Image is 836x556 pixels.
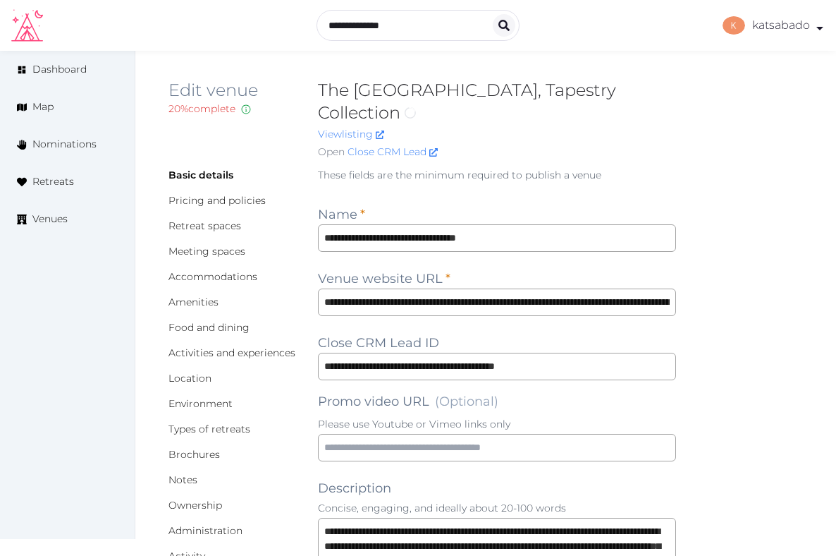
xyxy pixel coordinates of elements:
span: Nominations [32,137,97,152]
span: Dashboard [32,62,87,77]
p: Concise, engaging, and ideally about 20-100 words [318,501,676,515]
label: Venue website URL [318,269,450,289]
a: Types of retreats [168,423,250,435]
a: Location [168,372,211,385]
span: Retreats [32,174,74,189]
label: Name [318,205,365,224]
h2: The [GEOGRAPHIC_DATA], Tapestry Collection [318,79,676,124]
a: Viewlisting [318,128,384,140]
a: Retreat spaces [168,219,241,232]
span: Open [318,145,345,159]
a: Pricing and policies [168,194,266,207]
span: Venues [32,212,68,226]
a: Brochures [168,448,220,461]
a: Close CRM Lead [348,145,438,159]
a: Food and dining [168,321,250,334]
a: Meeting spaces [168,245,245,258]
a: Amenities [168,296,219,308]
label: Description [318,478,391,498]
span: 20 % complete [168,102,235,115]
a: Accommodations [168,270,257,283]
p: These fields are the minimum required to publish a venue [318,168,676,182]
a: katsabado [712,16,825,35]
h2: Edit venue [168,79,295,102]
a: Notes [168,473,197,486]
label: Promo video URL [318,392,498,411]
a: Basic details [168,169,233,181]
a: Activities and experiences [168,346,295,359]
p: Please use Youtube or Vimeo links only [318,417,676,431]
a: Administration [168,524,242,537]
a: Ownership [168,499,222,512]
span: (Optional) [435,394,498,409]
label: Close CRM Lead ID [318,333,439,353]
a: Environment [168,397,233,410]
span: Map [32,99,54,114]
